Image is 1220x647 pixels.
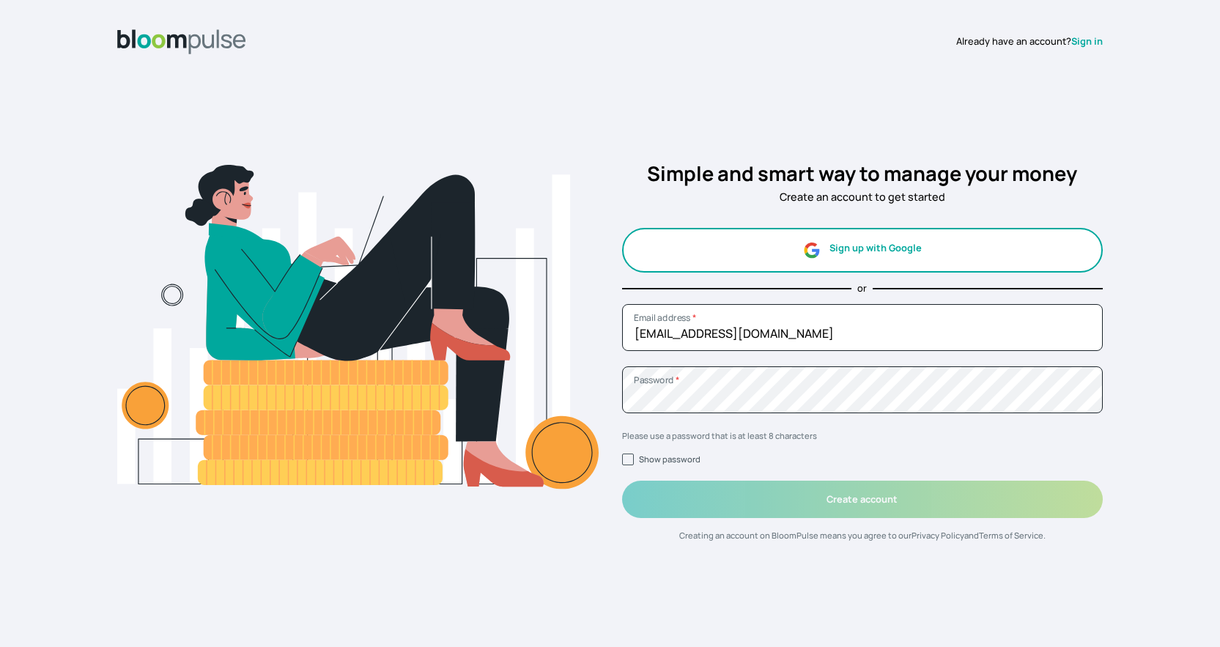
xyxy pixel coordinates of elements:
p: Creating an account on BloomPulse means you agree to our and . [622,530,1103,542]
p: Create an account to get started [622,189,1103,205]
button: Sign up with Google [622,228,1103,273]
p: or [857,281,867,295]
img: Bloom Logo [117,29,246,54]
img: signup.svg [117,72,599,629]
a: Privacy Policy [912,530,964,541]
span: Already have an account? [956,34,1071,48]
button: Create account [622,481,1103,518]
label: Show password [639,454,700,465]
h2: Simple and smart way to manage your money [622,159,1103,189]
span: Please use a password that is at least 8 characters [622,430,817,441]
a: Terms of Service [979,530,1043,541]
a: Sign in [1071,34,1103,48]
img: google.svg [802,241,821,259]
